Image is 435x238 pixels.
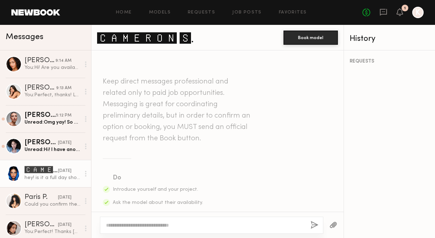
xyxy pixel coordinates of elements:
div: [DATE] [58,194,71,201]
div: Unread: Hi! I have another possible job lined up for [DATE] so wanted to see if you still want me... [25,146,80,153]
div: [PERSON_NAME] [25,112,56,119]
span: Messages [6,33,43,41]
header: Keep direct messages professional and related only to paid job opportunities. Messaging is great ... [103,76,252,144]
a: Job Posts [232,10,262,15]
a: Models [149,10,171,15]
a: Home [116,10,132,15]
div: You: Perfect, thanks! Looking forward to working with you! [25,92,80,98]
div: 1 [404,6,406,10]
div: [PERSON_NAME] [25,57,55,64]
div: Could you confirm the brands website or Instagram with me? I can’t seem to find it online! [25,201,80,208]
div: [DATE] [58,168,71,174]
div: You: Hi! Are you available [DATE] for a skincare and beauty shoot? [25,64,80,71]
a: 🅲🅰🅼🅴🆁🅾🅽 🆂. [97,30,194,45]
div: [DATE] [58,140,71,146]
a: Requests [188,10,215,15]
div: Unread: Omg yay! So excited! I am available [DATE] yes:) what time is the shoot? [25,119,80,126]
div: [DATE] [58,222,71,228]
div: 5:12 PM [56,112,71,119]
div: You: Perfect! Thanks [PERSON_NAME], have a lovely day! [25,228,80,235]
a: Book model [283,34,338,40]
a: Favorites [279,10,307,15]
div: hey! is it a full day shoot and what’s the rate?! [25,174,80,181]
span: Introduce yourself and your project. [113,187,198,192]
div: 9:14 AM [55,58,71,64]
div: Paris P. [25,194,58,201]
a: K [412,7,424,18]
div: 🅲🅰🅼🅴🆁🅾🅽 🆂. [25,166,58,174]
span: Ask the model about their availability. [113,200,203,205]
div: Do [113,173,204,183]
div: [PERSON_NAME] [25,139,58,146]
div: 9:13 AM [56,85,71,92]
div: History [350,35,429,43]
button: Book model [283,31,338,45]
div: [PERSON_NAME] [25,221,58,228]
div: REQUESTS [350,59,429,64]
div: [PERSON_NAME] [25,85,56,92]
